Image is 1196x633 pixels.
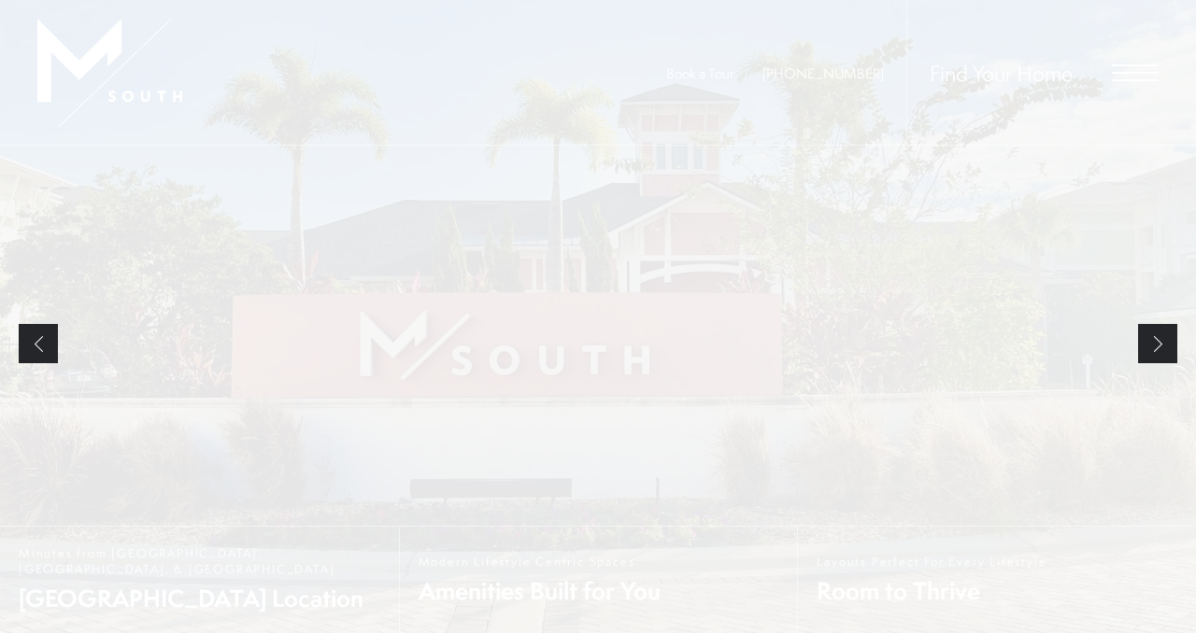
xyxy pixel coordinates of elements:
[1112,64,1159,81] button: Open Menu
[817,554,1046,570] span: Layouts Perfect For Every Lifestyle
[762,63,884,83] a: Call Us at 813-570-8014
[19,324,58,363] a: Previous
[817,574,1046,607] span: Room to Thrive
[1138,324,1177,363] a: Next
[930,58,1073,88] a: Find Your Home
[19,582,380,614] span: [GEOGRAPHIC_DATA] Location
[419,574,661,607] span: Amenities Built for You
[419,554,661,570] span: Modern Lifestyle Centric Spaces
[19,545,380,577] span: Minutes from [GEOGRAPHIC_DATA], [GEOGRAPHIC_DATA], & [GEOGRAPHIC_DATA]
[797,527,1196,633] a: Layouts Perfect For Every Lifestyle
[37,19,182,127] img: MSouth
[762,63,884,83] span: [PHONE_NUMBER]
[399,527,798,633] a: Modern Lifestyle Centric Spaces
[666,63,734,83] a: Book a Tour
